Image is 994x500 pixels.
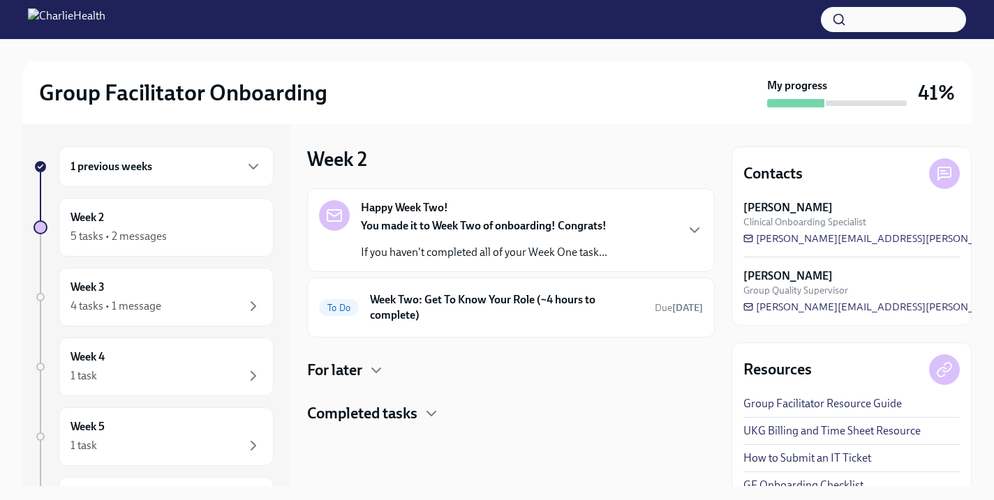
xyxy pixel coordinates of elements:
[71,419,105,434] h6: Week 5
[767,78,827,93] strong: My progress
[743,450,871,466] a: How to Submit an IT Ticket
[319,303,359,313] span: To Do
[307,146,367,172] h3: Week 2
[71,280,105,295] h6: Week 3
[370,292,644,323] h6: Week Two: Get To Know Your Role (~4 hours to complete)
[34,268,274,326] a: Week 34 tasks • 1 message
[307,403,417,424] h4: Completed tasks
[34,338,274,396] a: Week 41 task
[28,8,105,31] img: CharlieHealth
[71,298,161,314] div: 4 tasks • 1 message
[39,79,327,107] h2: Group Facilitator Onboarding
[59,146,274,187] div: 1 previous weeks
[655,302,703,314] span: Due
[918,80,955,105] h3: 41%
[34,407,274,466] a: Week 51 task
[361,245,607,260] p: If you haven't completed all of your Week One task...
[361,200,448,215] strong: Happy Week Two!
[743,423,921,439] a: UKG Billing and Time Sheet Resource
[743,200,833,215] strong: [PERSON_NAME]
[743,359,812,380] h4: Resources
[319,289,703,326] a: To DoWeek Two: Get To Know Your Role (~4 hours to complete)Due[DATE]
[743,284,848,297] span: Group Quality Supervisor
[71,368,97,384] div: 1 task
[307,360,715,381] div: For later
[71,210,104,225] h6: Week 2
[743,396,902,411] a: Group Facilitator Resource Guide
[743,268,833,284] strong: [PERSON_NAME]
[34,198,274,257] a: Week 25 tasks • 2 messages
[743,215,866,229] span: Clinical Onboarding Specialist
[743,163,803,184] h4: Contacts
[672,302,703,314] strong: [DATE]
[71,159,152,174] h6: 1 previous weeks
[743,478,863,493] a: GF Onboarding Checklist
[655,301,703,315] span: October 20th, 2025 09:00
[307,403,715,424] div: Completed tasks
[71,438,97,453] div: 1 task
[71,349,105,365] h6: Week 4
[361,219,607,232] strong: You made it to Week Two of onboarding! Congrats!
[71,229,167,244] div: 5 tasks • 2 messages
[307,360,362,381] h4: For later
